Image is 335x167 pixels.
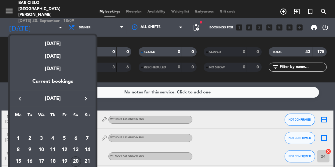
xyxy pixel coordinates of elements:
[82,144,93,156] td: September 14, 2025
[48,133,58,144] div: 4
[59,144,70,156] td: September 12, 2025
[59,133,70,144] td: September 5, 2025
[47,144,59,156] td: September 11, 2025
[59,156,70,167] div: 19
[24,133,36,144] td: September 2, 2025
[82,112,93,121] th: Sunday
[48,156,58,167] div: 18
[13,112,24,121] th: Monday
[71,133,81,144] div: 6
[13,121,93,133] td: SEP
[13,133,24,144] td: September 1, 2025
[10,60,96,78] div: [DATE]
[47,133,59,144] td: September 4, 2025
[13,145,24,155] div: 8
[13,133,24,144] div: 1
[70,112,82,121] th: Saturday
[71,156,81,167] div: 20
[82,95,89,102] i: keyboard_arrow_right
[47,112,59,121] th: Thursday
[24,144,36,156] td: September 9, 2025
[36,156,46,167] div: 17
[35,133,47,144] td: September 3, 2025
[10,35,96,48] div: [DATE]
[36,145,46,155] div: 10
[82,133,93,144] td: September 7, 2025
[70,144,82,156] td: September 13, 2025
[25,133,35,144] div: 2
[35,144,47,156] td: September 10, 2025
[25,95,80,103] span: [DATE]
[71,145,81,155] div: 13
[13,156,24,167] div: 15
[14,95,25,103] button: keyboard_arrow_left
[59,112,70,121] th: Friday
[59,145,70,155] div: 12
[80,95,91,103] button: keyboard_arrow_right
[82,156,93,167] div: 21
[82,133,93,144] div: 7
[10,48,96,60] div: [DATE]
[82,145,93,155] div: 14
[25,145,35,155] div: 9
[13,144,24,156] td: September 8, 2025
[10,78,96,90] div: Current bookings
[36,133,46,144] div: 3
[70,133,82,144] td: September 6, 2025
[48,145,58,155] div: 11
[59,133,70,144] div: 5
[25,156,35,167] div: 16
[35,112,47,121] th: Wednesday
[24,112,36,121] th: Tuesday
[16,95,24,102] i: keyboard_arrow_left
